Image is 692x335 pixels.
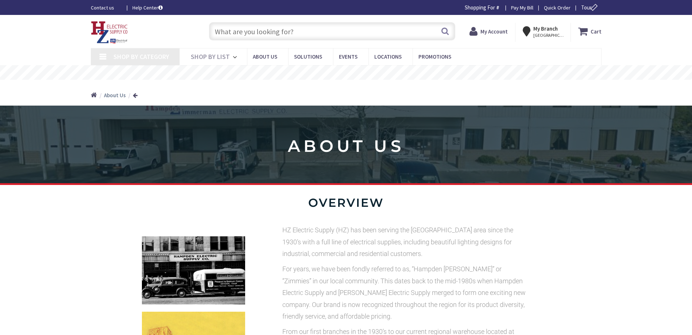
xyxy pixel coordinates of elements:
[523,25,564,38] div: My Branch [GEOGRAPHIC_DATA], [GEOGRAPHIC_DATA]
[104,92,126,99] strong: About Us
[496,4,499,11] strong: #
[209,22,455,40] input: What are you looking for?
[374,53,402,60] span: Locations
[132,4,163,11] a: Help Center
[113,52,169,61] span: Shop By Category
[282,263,531,322] p: For years, we have been fondly referred to as, “Hampden [PERSON_NAME]” or “Zimmies” in our local ...
[544,4,571,11] a: Quick Order
[91,4,121,11] a: Contact us
[480,28,508,35] strong: My Account
[253,53,277,60] span: About Us
[533,25,558,32] strong: My Branch
[533,32,564,38] span: [GEOGRAPHIC_DATA], [GEOGRAPHIC_DATA]
[294,53,322,60] span: Solutions
[418,53,451,60] span: Promotions
[91,21,128,44] img: HZ Electric Supply
[578,25,602,38] a: Cart
[339,53,357,60] span: Events
[469,25,508,38] a: My Account
[465,4,495,11] span: Shopping For
[282,224,531,260] p: HZ Electric Supply (HZ) has been serving the [GEOGRAPHIC_DATA] area since the 1930’s with a full ...
[282,69,411,77] rs-layer: Free Same Day Pickup at 8 Locations
[591,25,602,38] strong: Cart
[191,52,230,61] span: Shop By List
[511,4,533,11] a: Pay My Bill
[581,4,600,11] span: Tour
